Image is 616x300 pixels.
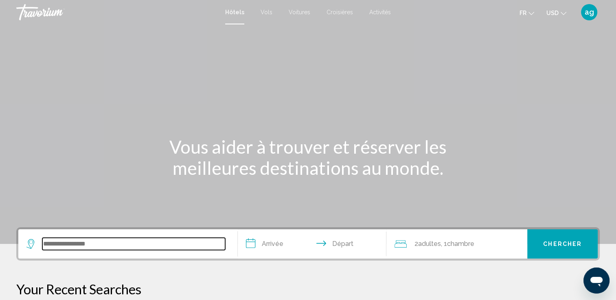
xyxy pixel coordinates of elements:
a: Activités [369,9,391,15]
span: Chercher [543,241,582,248]
span: Adultes [418,240,441,248]
button: User Menu [579,4,600,21]
div: Search widget [18,229,598,259]
span: Chambre [447,240,474,248]
p: Your Recent Searches [16,281,600,297]
a: Travorium [16,4,217,20]
button: Check in and out dates [238,229,387,259]
span: fr [520,10,526,16]
button: Change currency [546,7,566,19]
a: Vols [261,9,272,15]
iframe: Bouton de lancement de la fenêtre de messagerie [583,267,609,293]
button: Change language [520,7,534,19]
span: ag [585,8,594,16]
a: Croisières [327,9,353,15]
button: Chercher [527,229,598,259]
a: Hôtels [225,9,244,15]
a: Voitures [289,9,310,15]
span: 2 [414,238,441,250]
h1: Vous aider à trouver et réserver les meilleures destinations au monde. [156,136,461,178]
span: USD [546,10,559,16]
button: Travelers: 2 adults, 0 children [386,229,527,259]
span: , 1 [441,238,474,250]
